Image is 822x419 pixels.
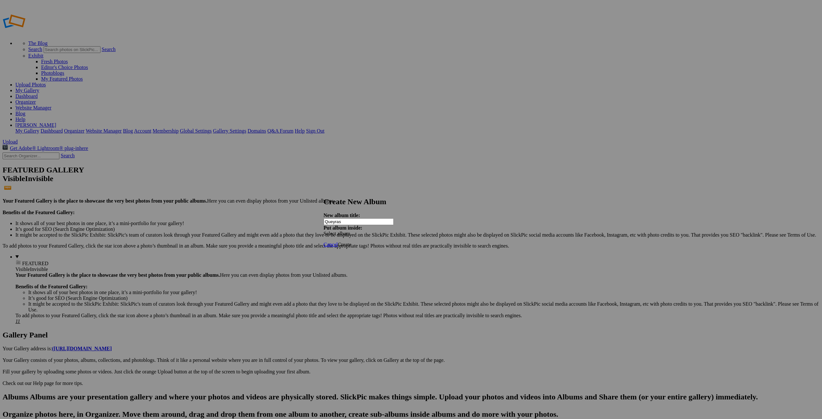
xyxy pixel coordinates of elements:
[338,242,351,247] span: Create
[324,231,354,236] span: Select album...
[324,197,494,206] h2: Create New Album
[324,225,363,231] strong: Put album inside:
[324,242,338,247] a: Cancel
[324,213,360,218] strong: New album title:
